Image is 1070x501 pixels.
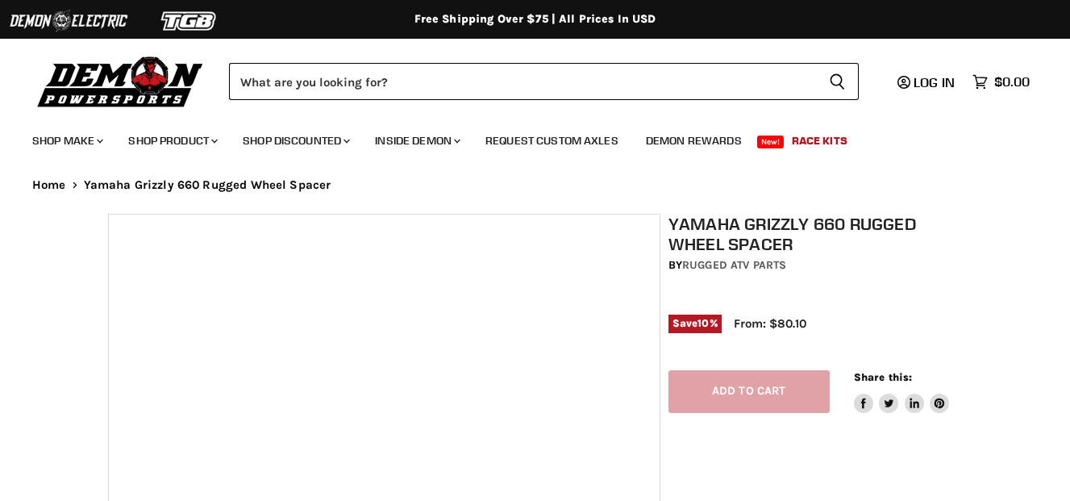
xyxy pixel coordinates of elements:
[20,118,1026,157] ul: Main menu
[668,214,970,254] h1: Yamaha Grizzly 660 Rugged Wheel Spacer
[129,6,250,36] img: TGB Logo 2
[20,124,113,157] a: Shop Make
[994,74,1030,90] span: $0.00
[668,257,970,274] div: by
[914,74,955,90] span: Log in
[890,75,964,90] a: Log in
[634,124,754,157] a: Demon Rewards
[854,371,912,383] span: Share this:
[231,124,360,157] a: Shop Discounted
[363,124,470,157] a: Inside Demon
[32,52,209,110] img: Demon Powersports
[780,124,860,157] a: Race Kits
[734,316,806,331] span: From: $80.10
[668,315,722,332] span: Save %
[757,136,785,148] span: New!
[964,70,1038,94] a: $0.00
[682,258,786,272] a: Rugged ATV Parts
[473,124,631,157] a: Request Custom Axles
[116,124,227,157] a: Shop Product
[84,178,331,192] span: Yamaha Grizzly 660 Rugged Wheel Spacer
[816,63,859,100] button: Search
[32,178,66,192] a: Home
[8,6,129,36] img: Demon Electric Logo 2
[697,317,709,329] span: 10
[229,63,859,100] form: Product
[229,63,816,100] input: Search
[854,370,950,413] aside: Share this:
